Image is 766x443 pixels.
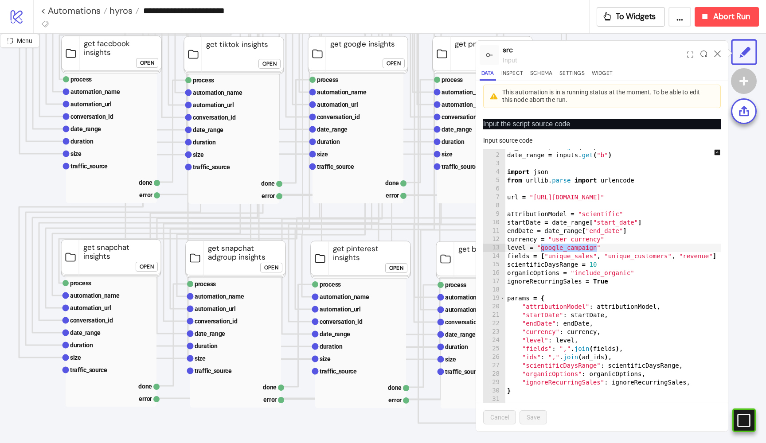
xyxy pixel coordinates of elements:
[483,410,516,424] button: Cancel
[70,88,120,95] text: automation_name
[442,138,465,145] text: duration
[193,139,216,146] text: duration
[442,76,463,83] text: process
[483,378,505,387] div: 29
[500,294,505,303] span: Toggle code folding, rows 19 through 30
[483,395,505,404] div: 31
[528,69,554,81] button: Schema
[483,218,505,227] div: 10
[70,125,101,132] text: date_range
[442,126,472,133] text: date_range
[107,6,139,15] a: hyros
[140,262,154,272] div: Open
[483,311,505,319] div: 21
[713,12,750,22] span: Abort Run
[17,37,32,44] span: Menu
[193,101,234,109] text: automation_url
[483,176,505,185] div: 5
[320,318,363,325] text: conversation_id
[503,55,684,65] div: input
[483,294,505,303] div: 19
[317,76,338,83] text: process
[714,149,720,155] span: up-square
[383,58,405,68] button: Open
[70,292,120,299] text: automation_name
[193,77,214,84] text: process
[483,252,505,260] div: 14
[70,150,82,157] text: size
[70,101,112,108] text: automation_url
[483,328,505,336] div: 23
[445,294,495,301] text: automation_name
[445,331,476,338] text: date_range
[483,260,505,269] div: 15
[483,319,505,328] div: 22
[320,343,343,350] text: duration
[193,89,242,96] text: automation_name
[195,355,206,362] text: size
[445,343,468,350] text: duration
[445,319,488,326] text: conversation_id
[258,59,281,69] button: Open
[445,281,466,288] text: process
[483,353,505,361] div: 26
[195,280,216,288] text: process
[442,163,479,170] text: traffic_source
[558,69,586,81] button: Settings
[70,138,94,145] text: duration
[442,89,491,96] text: automation_name
[317,89,367,96] text: automation_name
[520,410,547,424] button: Save
[193,151,204,158] text: size
[483,387,505,395] div: 30
[480,69,496,81] button: Data
[317,126,348,133] text: date_range
[687,51,693,58] span: expand
[483,168,505,176] div: 4
[445,306,486,313] text: automation_url
[483,286,505,294] div: 18
[483,193,505,202] div: 7
[483,269,505,277] div: 16
[320,293,369,300] text: automation_name
[195,342,218,350] text: duration
[483,303,505,311] div: 20
[483,185,505,193] div: 6
[445,356,456,363] text: size
[483,345,505,353] div: 25
[320,281,341,288] text: process
[385,263,407,273] button: Open
[590,69,614,81] button: Widget
[136,58,158,68] button: Open
[483,202,505,210] div: 8
[264,263,278,273] div: Open
[483,361,505,370] div: 27
[317,151,328,158] text: size
[70,304,111,311] text: automation_url
[70,342,93,349] text: duration
[503,44,684,55] div: src
[70,113,113,120] text: conversation_id
[140,58,154,68] div: Open
[136,262,158,272] button: Open
[483,336,505,345] div: 24
[483,119,721,129] p: Input the script source code
[483,235,505,244] div: 12
[502,89,706,104] div: This automation is in a running status at the moment. To be able to edit this node abort the run.
[260,263,282,272] button: Open
[70,329,101,336] text: date_range
[668,7,691,27] button: ...
[597,7,665,27] button: To Widgets
[193,163,230,171] text: traffic_source
[317,113,360,120] text: conversation_id
[317,163,354,170] text: traffic_source
[70,280,91,287] text: process
[442,101,483,108] text: automation_url
[317,138,340,145] text: duration
[695,7,759,27] button: Abort Run
[483,151,505,159] div: 2
[41,6,107,15] a: < Automations
[320,355,331,362] text: size
[483,210,505,218] div: 9
[320,306,361,313] text: automation_url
